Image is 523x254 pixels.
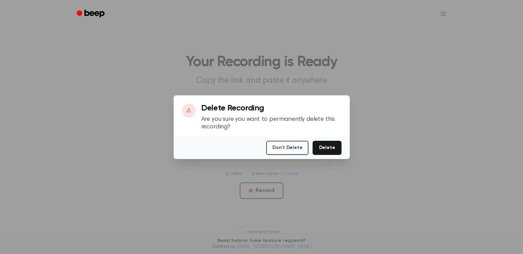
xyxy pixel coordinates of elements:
button: Delete [313,141,341,155]
h3: Delete Recording [201,104,341,113]
a: Beep [72,7,111,21]
div: ⚠ [182,104,196,117]
button: Don't Delete [266,141,308,155]
button: Open menu [435,6,451,22]
p: Are you sure you want to permanently delete this recording? [201,116,341,131]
